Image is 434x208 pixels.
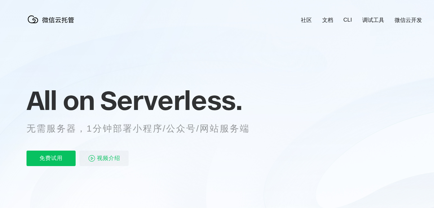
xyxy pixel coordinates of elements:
[100,84,242,116] span: Serverless.
[26,122,262,135] p: 无需服务器，1分钟部署小程序/公众号/网站服务端
[26,151,76,166] p: 免费试用
[301,16,312,24] a: 社区
[395,16,422,24] a: 微信云开发
[26,84,94,116] span: All on
[88,154,96,162] img: video_play.svg
[322,16,333,24] a: 文档
[362,16,384,24] a: 调试工具
[26,13,78,26] img: 微信云托管
[97,151,120,166] span: 视频介绍
[26,21,78,27] a: 微信云托管
[344,17,352,23] a: CLI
